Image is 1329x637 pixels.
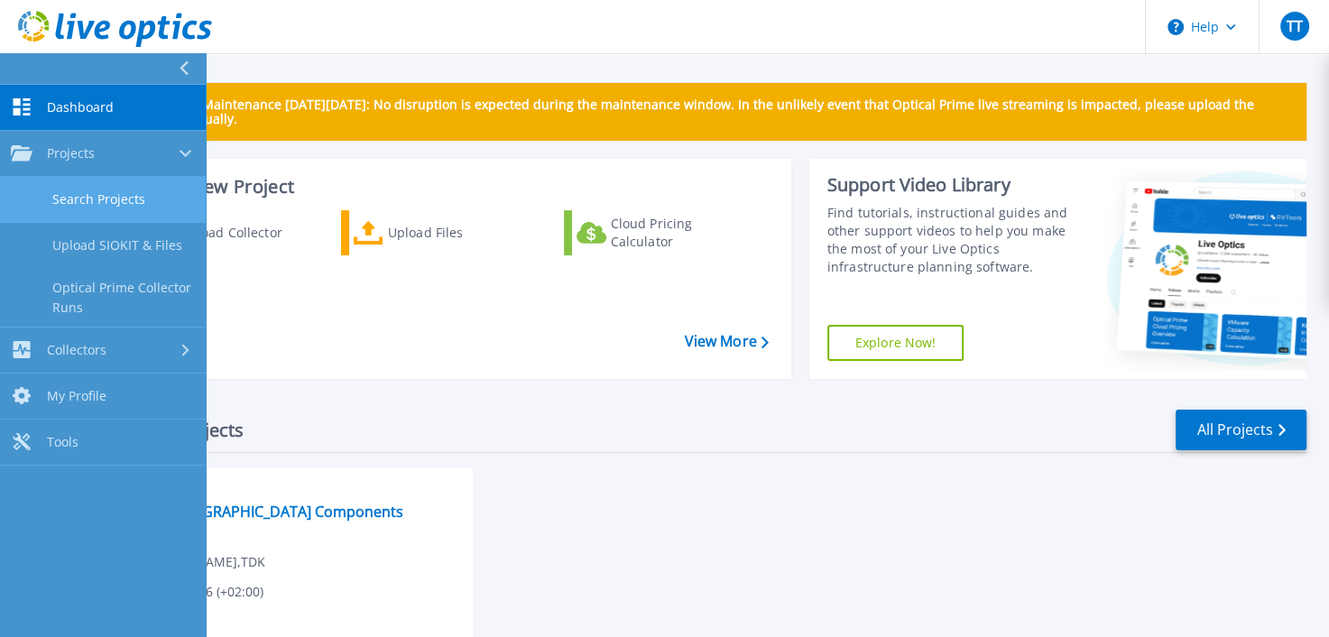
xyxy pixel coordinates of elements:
[47,342,106,358] span: Collectors
[136,503,403,521] a: TDK [GEOGRAPHIC_DATA] Components
[162,215,299,251] div: Download Collector
[1176,410,1306,450] a: All Projects
[827,173,1076,197] div: Support Video Library
[684,333,768,350] a: View More
[47,434,78,450] span: Tools
[128,177,768,197] h3: Start a New Project
[827,204,1076,276] div: Find tutorials, instructional guides and other support videos to help you make the most of your L...
[341,210,526,255] a: Upload Files
[564,210,749,255] a: Cloud Pricing Calculator
[47,99,114,115] span: Dashboard
[827,325,964,361] a: Explore Now!
[47,145,95,162] span: Projects
[134,97,1292,126] p: Scheduled Maintenance [DATE][DATE]: No disruption is expected during the maintenance window. In t...
[388,215,521,251] div: Upload Files
[136,478,461,498] span: Optical Prime
[1286,19,1302,33] span: TT
[611,215,744,251] div: Cloud Pricing Calculator
[118,210,303,255] a: Download Collector
[47,388,106,404] span: My Profile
